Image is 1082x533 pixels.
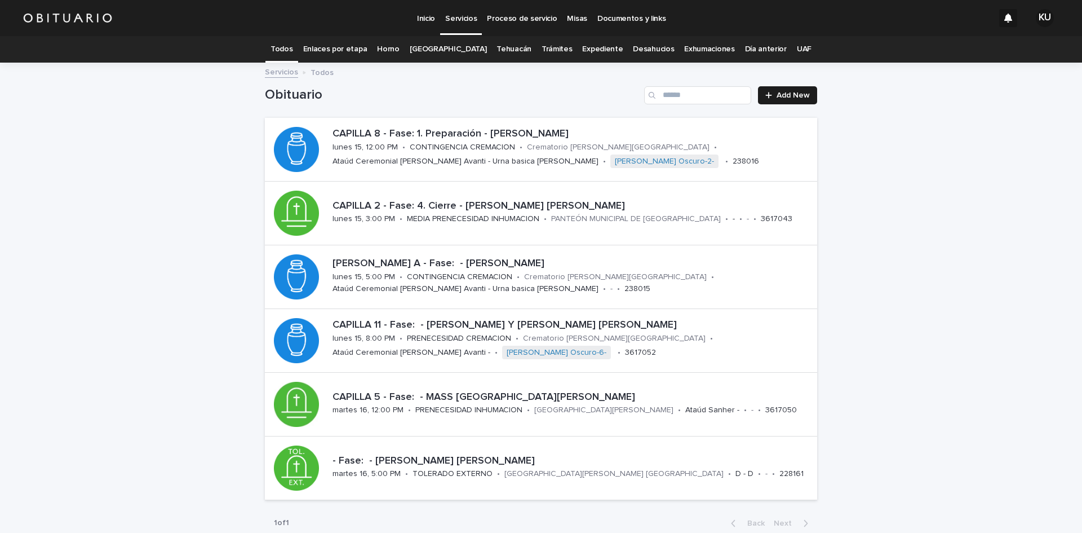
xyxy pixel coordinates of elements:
p: • [603,157,606,166]
p: • [617,284,620,294]
p: 238016 [733,157,759,166]
p: - [751,406,753,415]
a: CAPILLA 2 - Fase: 4. Cierre - [PERSON_NAME] [PERSON_NAME]lunes 15, 3:00 PM•MEDIA PRENECESIDAD INH... [265,182,817,245]
p: • [408,406,411,415]
p: • [405,469,408,479]
a: Servicios [265,65,298,78]
a: Todos [270,36,292,63]
p: PRENECESIDAD INHUMACION [415,406,522,415]
span: Back [740,519,765,527]
p: Ataúd Ceremonial [PERSON_NAME] Avanti - Urna basica [PERSON_NAME] [332,284,598,294]
p: • [517,272,520,282]
a: Add New [758,86,817,104]
a: Expediente [582,36,623,63]
input: Search [644,86,751,104]
a: Exhumaciones [684,36,734,63]
p: Crematorio [PERSON_NAME][GEOGRAPHIC_DATA] [527,143,709,152]
p: 228161 [779,469,804,479]
p: CONTINGENCIA CREMACION [410,143,515,152]
button: Back [722,518,769,528]
p: [GEOGRAPHIC_DATA][PERSON_NAME] [534,406,673,415]
p: martes 16, 5:00 PM [332,469,401,479]
p: CAPILLA 2 - Fase: 4. Cierre - [PERSON_NAME] [PERSON_NAME] [332,200,813,213]
p: lunes 15, 12:00 PM [332,143,398,152]
a: Horno [377,36,399,63]
p: • [527,406,530,415]
p: Ataúd Ceremonial [PERSON_NAME] Avanti - Urna basica [PERSON_NAME] [332,157,598,166]
a: Tehuacán [496,36,531,63]
p: • [772,469,775,479]
p: - Fase: - [PERSON_NAME] [PERSON_NAME] [332,455,813,468]
p: - [610,284,613,294]
a: Enlaces por etapa [303,36,367,63]
p: • [710,334,713,343]
p: • [714,143,717,152]
p: • [753,214,756,224]
p: 3617043 [761,214,792,224]
button: Next [769,518,817,528]
p: CONTINGENCIA CREMACION [407,272,512,282]
p: • [400,334,402,343]
p: • [400,214,402,224]
p: lunes 15, 5:00 PM [332,272,395,282]
p: D - D [735,469,753,479]
p: • [400,272,402,282]
span: Add New [777,91,810,99]
p: PANTEÓN MUNICIPAL DE [GEOGRAPHIC_DATA] [551,214,721,224]
a: Trámites [542,36,573,63]
p: - [747,214,749,224]
p: • [744,406,747,415]
p: lunes 15, 8:00 PM [332,334,395,343]
p: 3617050 [765,406,797,415]
p: • [725,157,728,166]
p: • [758,469,761,479]
a: - Fase: - [PERSON_NAME] [PERSON_NAME]martes 16, 5:00 PM•TOLERADO EXTERNO•[GEOGRAPHIC_DATA][PERSON... [265,437,817,500]
a: CAPILLA 11 - Fase: - [PERSON_NAME] Y [PERSON_NAME] [PERSON_NAME]lunes 15, 8:00 PM•PRENECESIDAD CR... [265,309,817,373]
a: [PERSON_NAME] Oscuro-2- [615,157,714,166]
p: Ataúd Sanher - [685,406,739,415]
p: TOLERADO EXTERNO [413,469,493,479]
p: • [758,406,761,415]
img: HUM7g2VNRLqGMmR9WVqf [23,7,113,29]
p: [PERSON_NAME] A - Fase: - [PERSON_NAME] [332,258,813,270]
a: Desahucios [633,36,674,63]
p: • [402,143,405,152]
p: CAPILLA 5 - Fase: - MASS [GEOGRAPHIC_DATA][PERSON_NAME] [332,391,813,404]
a: [GEOGRAPHIC_DATA] [410,36,487,63]
p: • [725,214,728,224]
p: - [765,469,768,479]
p: CAPILLA 11 - Fase: - [PERSON_NAME] Y [PERSON_NAME] [PERSON_NAME] [332,319,813,332]
p: [GEOGRAPHIC_DATA][PERSON_NAME] [GEOGRAPHIC_DATA] [504,469,724,479]
p: • [603,284,606,294]
p: • [520,143,522,152]
p: • [544,214,547,224]
a: Día anterior [745,36,787,63]
h1: Obituario [265,87,640,103]
p: Todos [311,65,334,78]
a: CAPILLA 5 - Fase: - MASS [GEOGRAPHIC_DATA][PERSON_NAME]martes 16, 12:00 PM•PRENECESIDAD INHUMACIO... [265,373,817,437]
a: [PERSON_NAME] Oscuro-6- [507,348,606,358]
p: Crematorio [PERSON_NAME][GEOGRAPHIC_DATA] [523,334,706,343]
p: MEDIA PRENECESIDAD INHUMACION [407,214,539,224]
div: KU [1036,9,1054,27]
p: 238015 [624,284,650,294]
p: • [618,348,620,358]
a: [PERSON_NAME] A - Fase: - [PERSON_NAME]lunes 15, 5:00 PM•CONTINGENCIA CREMACION•Crematorio [PERSO... [265,245,817,309]
p: PRENECESIDAD CREMACION [407,334,511,343]
p: 3617052 [625,348,656,358]
p: martes 16, 12:00 PM [332,406,403,415]
a: UAF [797,36,812,63]
p: • [711,272,714,282]
p: • [497,469,500,479]
p: • [495,348,498,358]
a: CAPILLA 8 - Fase: 1. Preparación - [PERSON_NAME]lunes 15, 12:00 PM•CONTINGENCIA CREMACION•Cremato... [265,118,817,182]
p: Ataúd Ceremonial [PERSON_NAME] Avanti - [332,348,490,358]
span: Next [774,519,799,527]
p: CAPILLA 8 - Fase: 1. Preparación - [PERSON_NAME] [332,128,813,140]
p: • [678,406,681,415]
p: • [516,334,518,343]
p: • [728,469,731,479]
p: lunes 15, 3:00 PM [332,214,395,224]
p: Crematorio [PERSON_NAME][GEOGRAPHIC_DATA] [524,272,707,282]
